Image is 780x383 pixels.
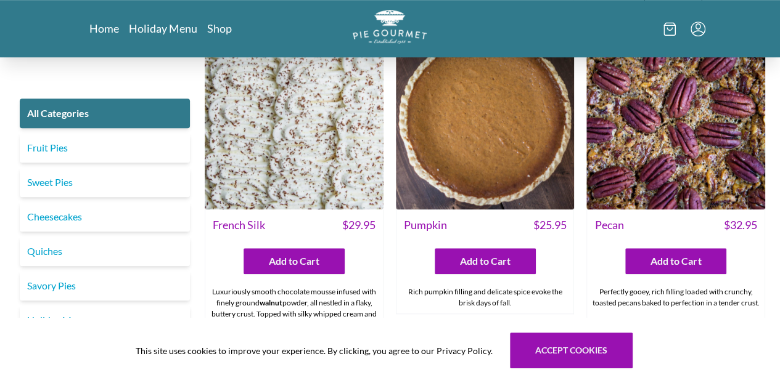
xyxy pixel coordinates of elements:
[260,298,282,307] strong: walnut
[353,10,427,44] img: logo
[269,254,319,268] span: Add to Cart
[625,248,726,274] button: Add to Cart
[20,167,190,197] a: Sweet Pies
[460,254,511,268] span: Add to Cart
[20,271,190,300] a: Savory Pies
[586,31,765,210] img: Pecan
[396,31,575,210] img: Pumpkin
[20,236,190,266] a: Quiches
[20,133,190,163] a: Fruit Pies
[205,281,383,380] div: Luxuriously smooth chocolate mousse infused with finely ground powder, all nestled in a flaky, bu...
[136,344,493,357] span: This site uses cookies to improve your experience. By clicking, you agree to our Privacy Policy.
[404,217,447,233] span: Pumpkin
[205,31,384,210] img: French Silk
[353,10,427,47] a: Logo
[244,248,345,274] button: Add to Cart
[691,22,705,36] button: Menu
[213,217,265,233] span: French Silk
[129,21,197,36] a: Holiday Menu
[724,217,757,233] span: $ 32.95
[651,254,701,268] span: Add to Cart
[396,281,574,313] div: Rich pumpkin filling and delicate spice evoke the brisk days of fall.
[510,333,633,368] button: Accept cookies
[342,217,376,233] span: $ 29.95
[435,248,536,274] button: Add to Cart
[20,305,190,335] a: Holiday Menu
[20,99,190,128] a: All Categories
[594,217,623,233] span: Pecan
[89,21,119,36] a: Home
[533,217,566,233] span: $ 25.95
[207,21,232,36] a: Shop
[20,202,190,232] a: Cheesecakes
[587,281,765,336] div: Perfectly gooey, rich filling loaded with crunchy, toasted pecans baked to perfection in a tender...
